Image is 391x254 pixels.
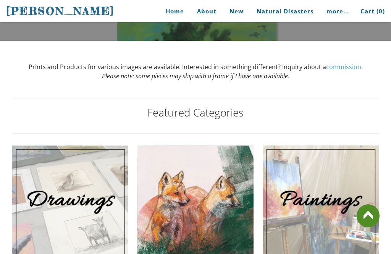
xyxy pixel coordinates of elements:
a: Home [154,3,190,20]
a: Cart (0) [355,3,385,20]
a: more... [321,3,355,20]
a: About [191,3,222,20]
a: commission. [326,63,363,71]
span: [PERSON_NAME] [6,5,115,18]
a: Natural Disasters [251,3,319,20]
a: New [224,3,249,20]
h2: Featured Categories [12,107,379,118]
em: Please note: some pieces may ship with a frame if I have one available. [102,72,289,80]
a: [PERSON_NAME] [6,4,115,18]
span: 0 [379,7,383,15]
font: Prints and Products for various images are available. Interested in something different? Inquiry ... [29,63,363,80]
